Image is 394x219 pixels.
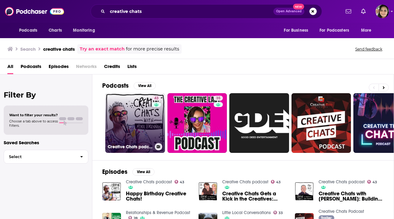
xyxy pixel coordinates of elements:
[359,6,368,17] a: Show notifications dropdown
[132,168,155,176] button: View All
[15,25,45,36] button: open menu
[376,5,389,18] button: Show profile menu
[102,82,129,90] h2: Podcasts
[279,212,283,214] span: 33
[343,6,354,17] a: Show notifications dropdown
[20,46,36,52] h3: Search
[102,168,127,176] h2: Episodes
[154,95,159,102] span: 43
[271,180,281,184] a: 43
[319,179,365,185] a: Creative Chats podcast
[126,46,179,53] span: for more precise results
[43,46,75,52] h3: creative chats
[284,26,308,35] span: For Business
[319,191,384,201] a: Creative Chats with Ryan Holck: Building Blocks of Storytelling: Crafting Clear Messages for Posi...
[276,10,302,13] span: Open Advanced
[180,181,184,184] span: 43
[102,168,155,176] a: EpisodesView All
[376,5,389,18] span: Logged in as shelbyjanner
[152,96,161,101] a: 43
[69,25,103,36] button: open menu
[127,62,137,74] a: Lists
[9,113,58,117] span: Want to filter your results?
[353,46,384,52] button: Send feedback
[273,8,304,15] button: Open AdvancedNew
[107,6,273,16] input: Search podcasts, credits, & more...
[175,180,185,184] a: 43
[319,191,384,201] span: Creative Chats with [PERSON_NAME]: Building Blocks of Storytelling: Crafting Clear Messages for P...
[216,95,220,102] span: 35
[49,62,69,74] a: Episodes
[4,90,88,99] h2: Filter By
[7,62,13,74] a: All
[73,26,95,35] span: Monitoring
[105,93,165,153] a: 43Creative Chats podcast
[90,4,322,18] div: Search podcasts, credits, & more...
[4,155,75,159] span: Select
[222,179,268,185] a: Creative Chats podcast
[4,140,88,145] p: Saved Searches
[214,96,223,101] a: 35
[316,25,358,36] button: open menu
[102,82,156,90] a: PodcastsView All
[367,180,377,184] a: 43
[276,181,281,184] span: 43
[372,181,377,184] span: 43
[361,26,372,35] span: More
[273,211,283,214] a: 33
[9,119,58,128] span: Choose a tab above to access filters.
[49,26,62,35] span: Charts
[76,62,97,74] span: Networks
[108,144,152,149] h3: Creative Chats podcast
[222,210,271,215] a: Little Local Conversations
[102,182,121,201] img: Happy Birthday Creative Chats!
[295,182,314,201] img: Creative Chats with Ryan Holck: Building Blocks of Storytelling: Crafting Clear Messages for Posi...
[19,26,37,35] span: Podcasts
[4,150,88,164] button: Select
[167,93,227,153] a: 35
[222,191,287,201] span: Creative Chats Gets a Kick in the Creatives: Guest Visual Artists [PERSON_NAME] and [PERSON_NAME]
[319,209,364,214] a: Creative Chats Podcast
[293,4,304,10] span: New
[21,62,41,74] a: Podcasts
[320,26,349,35] span: For Podcasters
[134,82,156,90] button: View All
[45,25,66,36] a: Charts
[126,179,172,185] a: Creative Chats podcast
[199,182,217,201] img: Creative Chats Gets a Kick in the Creatives: Guest Visual Artists Tara Roskell and Sandra Busby
[126,191,191,201] a: Happy Birthday Creative Chats!
[279,25,316,36] button: open menu
[80,46,125,53] a: Try an exact match
[5,6,64,17] img: Podchaser - Follow, Share and Rate Podcasts
[126,210,190,215] a: Relationships & Revenue Podcast
[376,5,389,18] img: User Profile
[104,62,120,74] a: Credits
[222,191,287,201] a: Creative Chats Gets a Kick in the Creatives: Guest Visual Artists Tara Roskell and Sandra Busby
[357,25,379,36] button: open menu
